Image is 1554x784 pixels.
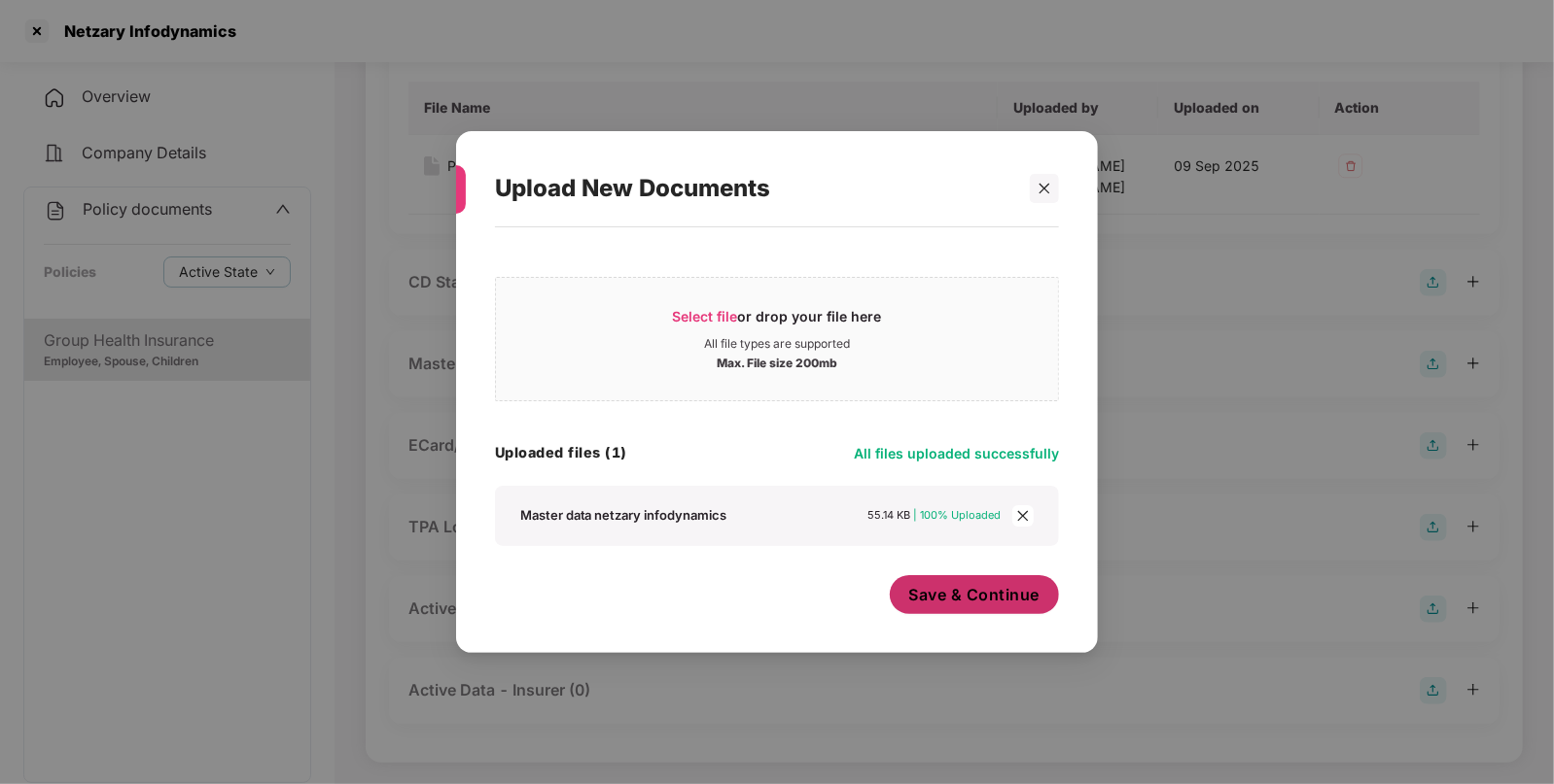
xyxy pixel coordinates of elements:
div: or drop your file here [673,307,882,336]
span: All files uploaded successfully [854,445,1059,461]
span: close [1038,182,1051,195]
span: Save & Continue [909,584,1041,605]
span: Select fileor drop your file hereAll file types are supportedMax. File size 200mb [496,292,1058,386]
span: Select file [673,308,738,324]
button: Save & Continue [890,575,1060,614]
div: Master data netzary infodynamics [520,506,727,524]
div: Upload New Documents [495,151,1012,226]
span: 55.14 KB [868,508,911,522]
h4: Uploaded files (1) [495,443,627,462]
div: All file types are supported [704,336,850,352]
span: | 100% Uploaded [914,508,1002,522]
span: close [1012,505,1034,527]
div: Max. File size 200mb [717,352,837,371]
